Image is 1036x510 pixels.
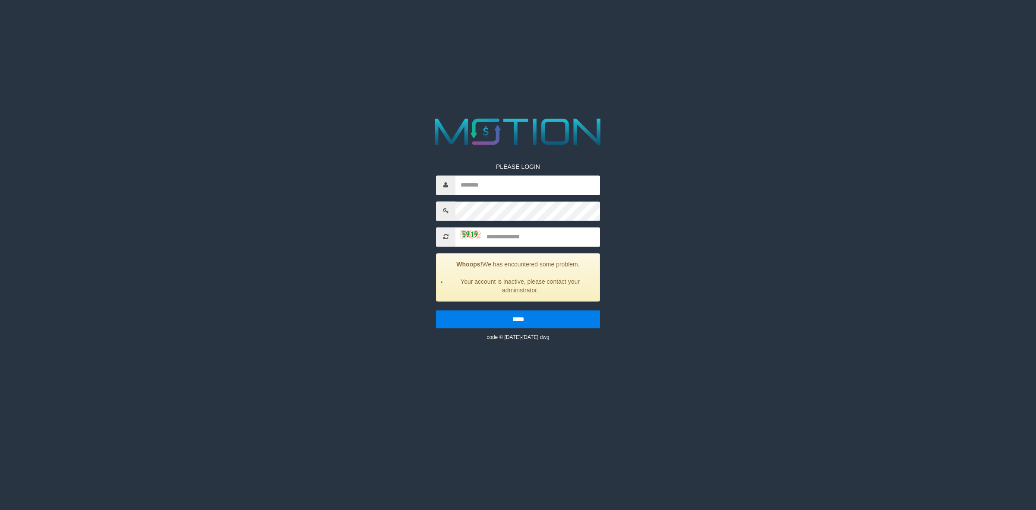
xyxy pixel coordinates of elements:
img: MOTION_logo.png [427,114,609,149]
li: Your account is inactive, please contact your administrator. [447,277,593,295]
strong: Whoops! [456,261,482,268]
div: We has encountered some problem. [436,253,600,301]
p: PLEASE LOGIN [436,162,600,171]
small: code © [DATE]-[DATE] dwg [486,334,549,340]
img: captcha [460,230,481,238]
